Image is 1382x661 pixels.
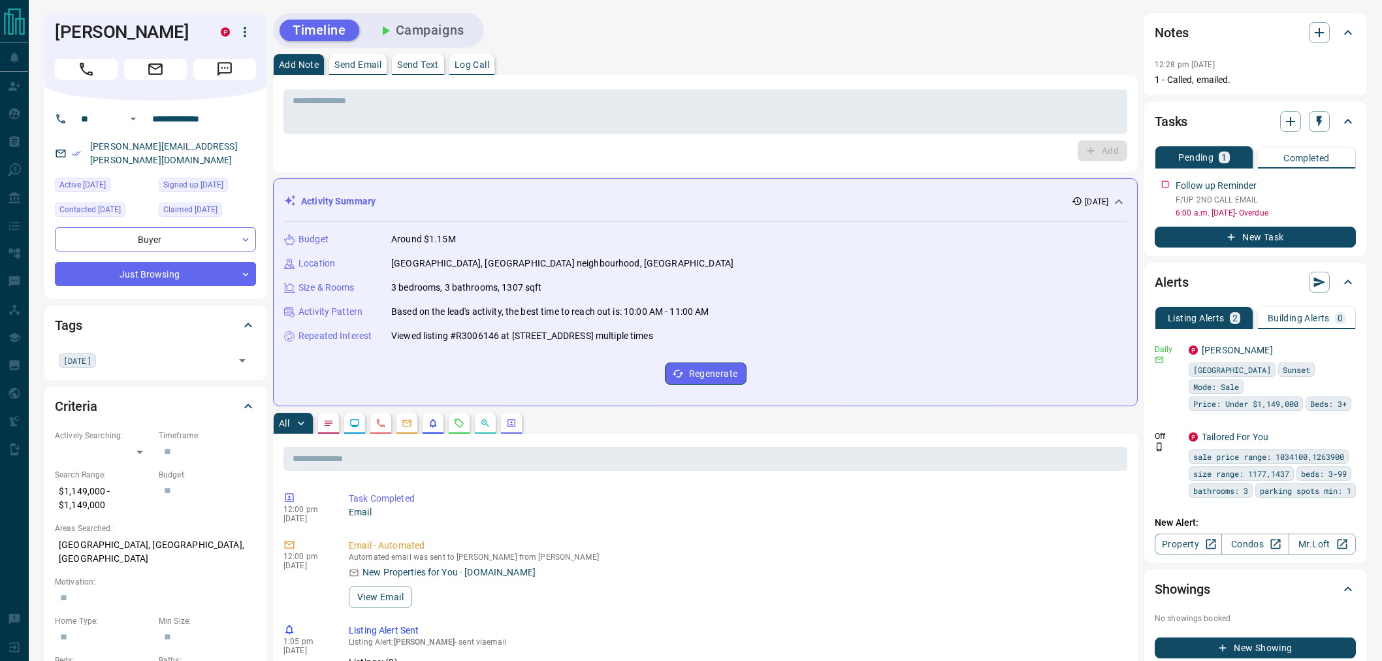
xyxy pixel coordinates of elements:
span: sale price range: 1034100,1263900 [1193,450,1344,463]
h2: Criteria [55,396,97,417]
div: Criteria [55,391,256,422]
span: Contacted [DATE] [59,203,121,216]
p: New Alert: [1155,516,1356,530]
p: [GEOGRAPHIC_DATA], [GEOGRAPHIC_DATA], [GEOGRAPHIC_DATA] [55,534,256,570]
p: 3 bedrooms, 3 bathrooms, 1307 sqft [391,281,541,295]
p: [DATE] [283,561,329,570]
h2: Tasks [1155,111,1187,132]
a: Condos [1221,534,1289,555]
span: Beds: 3+ [1310,397,1347,410]
p: Daily [1155,344,1181,355]
svg: Agent Actions [506,418,517,428]
span: Mode: Sale [1193,380,1239,393]
p: Viewed listing #R3006146 at [STREET_ADDRESS] multiple times [391,329,653,343]
p: Building Alerts [1268,314,1330,323]
svg: Email [1155,355,1164,364]
p: 1 [1221,153,1227,162]
p: Budget [298,233,329,246]
span: Sunset [1283,363,1310,376]
p: Pending [1178,153,1213,162]
p: New Properties for You · [DOMAIN_NAME] [362,566,536,579]
a: Tailored For You [1202,432,1268,442]
span: Message [193,59,256,80]
h2: Tags [55,315,82,336]
p: Send Text [397,60,439,69]
a: Property [1155,534,1222,555]
p: Based on the lead's activity, the best time to reach out is: 10:00 AM - 11:00 AM [391,305,709,319]
div: property.ca [1189,432,1198,442]
h1: [PERSON_NAME] [55,22,201,42]
a: [PERSON_NAME][EMAIL_ADDRESS][PERSON_NAME][DOMAIN_NAME] [90,141,238,165]
p: 12:00 pm [283,505,329,514]
h2: Notes [1155,22,1189,43]
h2: Alerts [1155,272,1189,293]
div: Showings [1155,573,1356,605]
svg: Calls [376,418,386,428]
button: View Email [349,586,412,608]
p: Activity Summary [301,195,376,208]
span: [GEOGRAPHIC_DATA] [1193,363,1271,376]
p: 0 [1338,314,1343,323]
p: All [279,419,289,428]
button: New Showing [1155,637,1356,658]
h2: Showings [1155,579,1210,600]
button: Timeline [280,20,359,41]
p: 12:28 pm [DATE] [1155,60,1215,69]
div: Fri Oct 10 2025 [55,202,152,221]
p: Log Call [455,60,489,69]
button: Open [125,111,141,127]
p: Listing Alerts [1168,314,1225,323]
p: Size & Rooms [298,281,355,295]
div: Tags [55,310,256,341]
p: Email - Automated [349,539,1122,553]
span: Price: Under $1,149,000 [1193,397,1298,410]
svg: Opportunities [480,418,490,428]
p: Listing Alert Sent [349,624,1122,637]
p: Actively Searching: [55,430,152,442]
p: Task Completed [349,492,1122,506]
p: 1:05 pm [283,637,329,646]
svg: Requests [454,418,464,428]
div: Tasks [1155,106,1356,137]
p: Search Range: [55,469,152,481]
span: beds: 3-99 [1301,467,1347,480]
p: No showings booked [1155,613,1356,624]
svg: Emails [402,418,412,428]
p: Budget: [159,469,256,481]
span: Claimed [DATE] [163,203,217,216]
span: [PERSON_NAME] [394,637,455,647]
p: Email [349,506,1122,519]
a: [PERSON_NAME] [1202,345,1273,355]
div: Activity Summary[DATE] [284,189,1127,214]
button: Open [233,351,251,370]
p: Location [298,257,335,270]
p: [GEOGRAPHIC_DATA], [GEOGRAPHIC_DATA] neighbourhood, [GEOGRAPHIC_DATA] [391,257,733,270]
p: F/UP 2ND CALL EMAIL [1176,194,1356,206]
p: [DATE] [283,646,329,655]
p: [DATE] [1085,196,1108,208]
p: Home Type: [55,615,152,627]
span: bathrooms: 3 [1193,484,1248,497]
span: Active [DATE] [59,178,106,191]
a: Mr.Loft [1289,534,1356,555]
p: Activity Pattern [298,305,362,319]
p: Repeated Interest [298,329,372,343]
button: Regenerate [665,363,747,385]
p: Add Note [279,60,319,69]
p: 12:00 pm [283,552,329,561]
svg: Listing Alerts [428,418,438,428]
div: property.ca [1189,346,1198,355]
p: Send Email [334,60,381,69]
p: Off [1155,430,1181,442]
p: Follow up Reminder [1176,179,1257,193]
span: parking spots min: 1 [1260,484,1351,497]
svg: Push Notification Only [1155,442,1164,451]
svg: Notes [323,418,334,428]
div: Fri Oct 10 2025 [55,178,152,196]
span: Call [55,59,118,80]
p: [DATE] [283,514,329,523]
p: Completed [1283,153,1330,163]
span: size range: 1177,1437 [1193,467,1289,480]
svg: Lead Browsing Activity [349,418,360,428]
p: 1 - Called, emailed. [1155,73,1356,87]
